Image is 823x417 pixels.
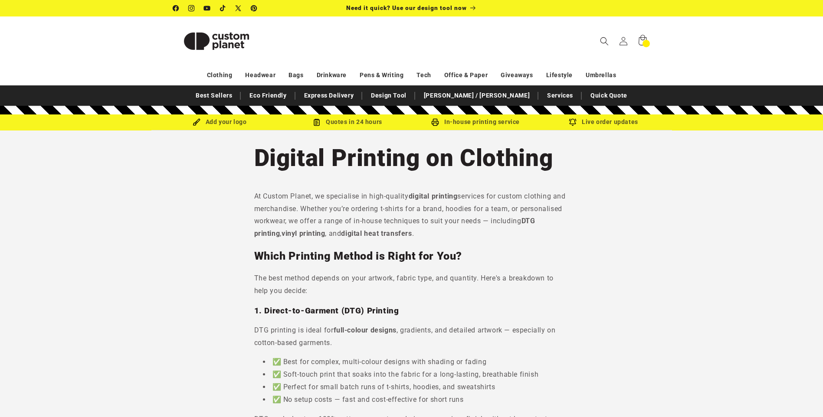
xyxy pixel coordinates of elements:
[284,117,412,127] div: Quotes in 24 hours
[586,88,632,103] a: Quick Quote
[156,117,284,127] div: Add your logo
[412,117,540,127] div: In-house printing service
[282,229,325,238] strong: vinyl printing
[191,88,236,103] a: Best Sellers
[300,88,358,103] a: Express Delivery
[254,249,569,263] h2: Which Printing Method is Right for You?
[254,190,569,240] p: At Custom Planet, we specialise in high-quality services for custom clothing and merchandise. Whe...
[317,68,347,83] a: Drinkware
[595,32,614,51] summary: Search
[409,192,458,200] strong: digital printing
[207,68,233,83] a: Clothing
[341,229,412,238] strong: digital heat transfers
[420,88,534,103] a: [PERSON_NAME] / [PERSON_NAME]
[431,118,439,126] img: In-house printing
[263,394,569,406] li: ✅ No setup costs — fast and cost-effective for short runs
[367,88,411,103] a: Design Tool
[543,88,577,103] a: Services
[501,68,533,83] a: Giveaways
[254,324,569,349] p: DTG printing is ideal for , gradients, and detailed artwork — especially on cotton-based garments.
[263,356,569,368] li: ✅ Best for complex, multi-colour designs with shading or fading
[444,68,488,83] a: Office & Paper
[586,68,616,83] a: Umbrellas
[263,381,569,394] li: ✅ Perfect for small batch runs of t-shirts, hoodies, and sweatshirts
[346,4,467,11] span: Need it quick? Use our design tool now
[245,88,291,103] a: Eco Friendly
[289,68,303,83] a: Bags
[416,68,431,83] a: Tech
[360,68,403,83] a: Pens & Writing
[170,18,263,64] a: Custom Planet
[193,118,200,126] img: Brush Icon
[633,32,652,51] button: Open Quote Cart
[334,326,397,334] strong: full-colour designs
[254,272,569,297] p: The best method depends on your artwork, fabric type, and quantity. Here's a breakdown to help yo...
[173,22,260,61] img: Custom Planet
[254,306,569,316] h3: 1. Direct-to-Garment (DTG) Printing
[546,68,573,83] a: Lifestyle
[569,118,577,126] img: Order updates
[263,368,569,381] li: ✅ Soft-touch print that soaks into the fabric for a long-lasting, breathable finish
[245,68,275,83] a: Headwear
[313,118,321,126] img: Order Updates Icon
[254,143,569,173] h1: Digital Printing on Clothing
[540,117,668,127] div: Live order updates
